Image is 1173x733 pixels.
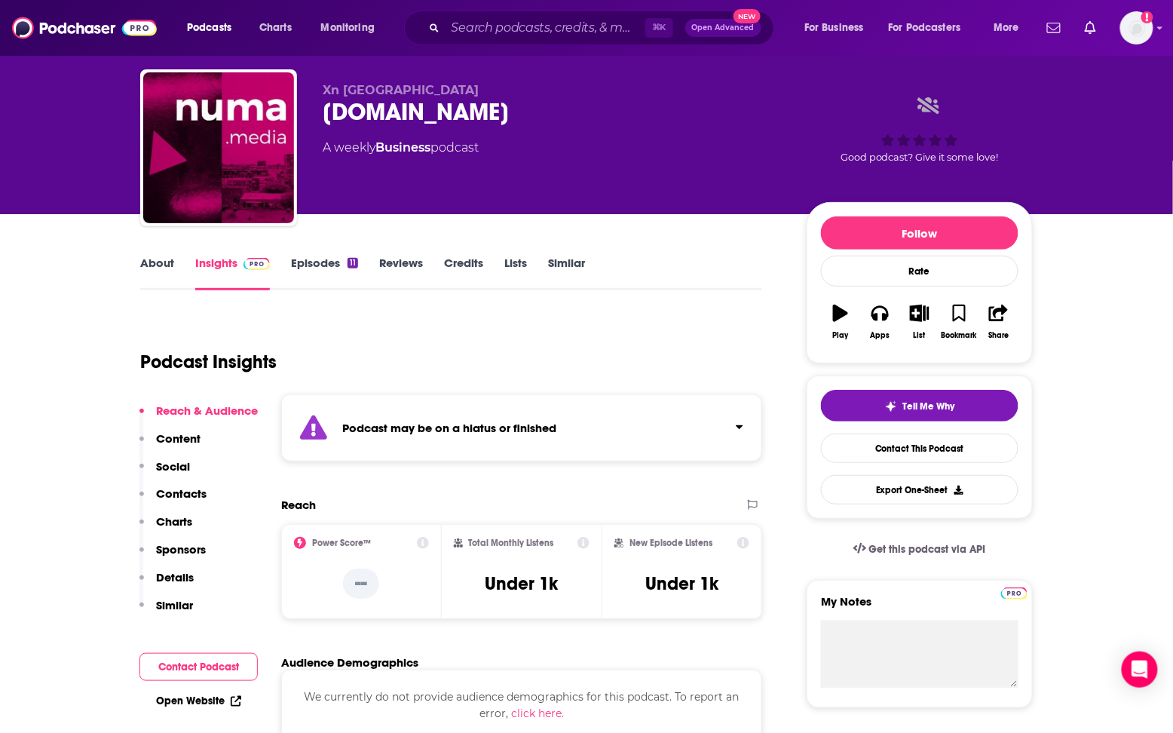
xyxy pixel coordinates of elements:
button: open menu [311,16,394,40]
div: A weekly podcast [323,139,479,157]
span: Charts [259,17,292,38]
button: Show profile menu [1120,11,1153,44]
button: open menu [176,16,251,40]
div: Share [988,331,1009,340]
p: Sponsors [156,542,206,557]
a: Episodes11 [291,256,358,290]
span: Monitoring [321,17,375,38]
button: List [900,295,939,349]
span: Open Advanced [692,24,755,32]
h2: Total Monthly Listens [469,538,554,548]
button: Play [821,295,860,349]
span: ⌘ K [645,18,673,38]
label: My Notes [821,594,1018,621]
div: List [914,331,926,340]
button: Bookmark [939,295,979,349]
strong: Podcast may be on a hiatus or finished [342,421,556,435]
a: Open Website [156,695,241,707]
h2: Reach [281,498,316,512]
p: Social [156,459,190,474]
button: Follow [821,216,1018,250]
span: Xn [GEOGRAPHIC_DATA] [323,83,479,97]
a: Similar [548,256,585,290]
span: For Business [804,17,864,38]
h3: Under 1k [485,572,558,595]
div: Apps [871,331,890,340]
a: Show notifications dropdown [1079,15,1102,41]
span: For Podcasters [889,17,961,38]
section: Click to expand status details [281,394,762,462]
button: Contacts [139,486,207,514]
div: 11 [348,258,358,268]
span: Logged in as roneledotsonRAD [1120,11,1153,44]
div: Open Intercom Messenger [1122,652,1158,688]
p: Charts [156,514,192,529]
span: New [734,9,761,23]
button: Content [139,431,201,459]
button: Social [139,459,190,487]
a: Business [375,140,430,155]
img: tell me why sparkle [885,400,897,413]
span: Good podcast? Give it some love! [841,152,999,163]
a: Contact This Podcast [821,434,1018,463]
img: Numa.media [143,72,294,223]
button: Apps [860,295,899,349]
h2: Audience Demographics [281,655,418,670]
button: Details [139,570,194,598]
a: Lists [504,256,527,290]
button: Sponsors [139,542,206,570]
button: open menu [794,16,883,40]
input: Search podcasts, credits, & more... [446,16,645,40]
span: Tell Me Why [903,400,955,413]
button: Charts [139,514,192,542]
span: We currently do not provide audience demographics for this podcast. To report an error, [304,690,739,720]
p: Contacts [156,486,207,501]
button: tell me why sparkleTell Me Why [821,390,1018,422]
a: Get this podcast via API [841,531,998,568]
img: User Profile [1120,11,1153,44]
span: More [994,17,1019,38]
button: Share [979,295,1018,349]
a: Pro website [1001,585,1028,600]
button: open menu [983,16,1038,40]
a: Charts [250,16,301,40]
a: About [140,256,174,290]
div: Search podcasts, credits, & more... [418,11,789,45]
h2: Power Score™ [312,538,371,548]
div: Bookmark [942,331,977,340]
button: Reach & Audience [139,403,258,431]
button: Contact Podcast [139,653,258,681]
div: Rate [821,256,1018,287]
a: Show notifications dropdown [1041,15,1067,41]
p: -- [343,569,379,599]
button: click here. [511,705,564,722]
span: Podcasts [187,17,231,38]
p: Content [156,431,201,446]
button: Export One-Sheet [821,475,1018,505]
button: Open AdvancedNew [685,19,761,37]
div: Play [833,331,849,340]
h1: Podcast Insights [140,351,277,373]
p: Similar [156,598,193,612]
a: InsightsPodchaser Pro [195,256,270,290]
img: Podchaser Pro [243,258,270,270]
p: Reach & Audience [156,403,258,418]
p: Details [156,570,194,584]
img: Podchaser - Follow, Share and Rate Podcasts [12,14,157,42]
button: Similar [139,598,193,626]
svg: Add a profile image [1141,11,1153,23]
h2: New Episode Listens [629,538,712,548]
h3: Under 1k [645,572,718,595]
img: Podchaser Pro [1001,587,1028,600]
a: Reviews [379,256,423,290]
a: Credits [444,256,483,290]
button: open menu [879,16,983,40]
span: Get this podcast via API [869,543,986,556]
div: Good podcast? Give it some love! [807,83,1033,176]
